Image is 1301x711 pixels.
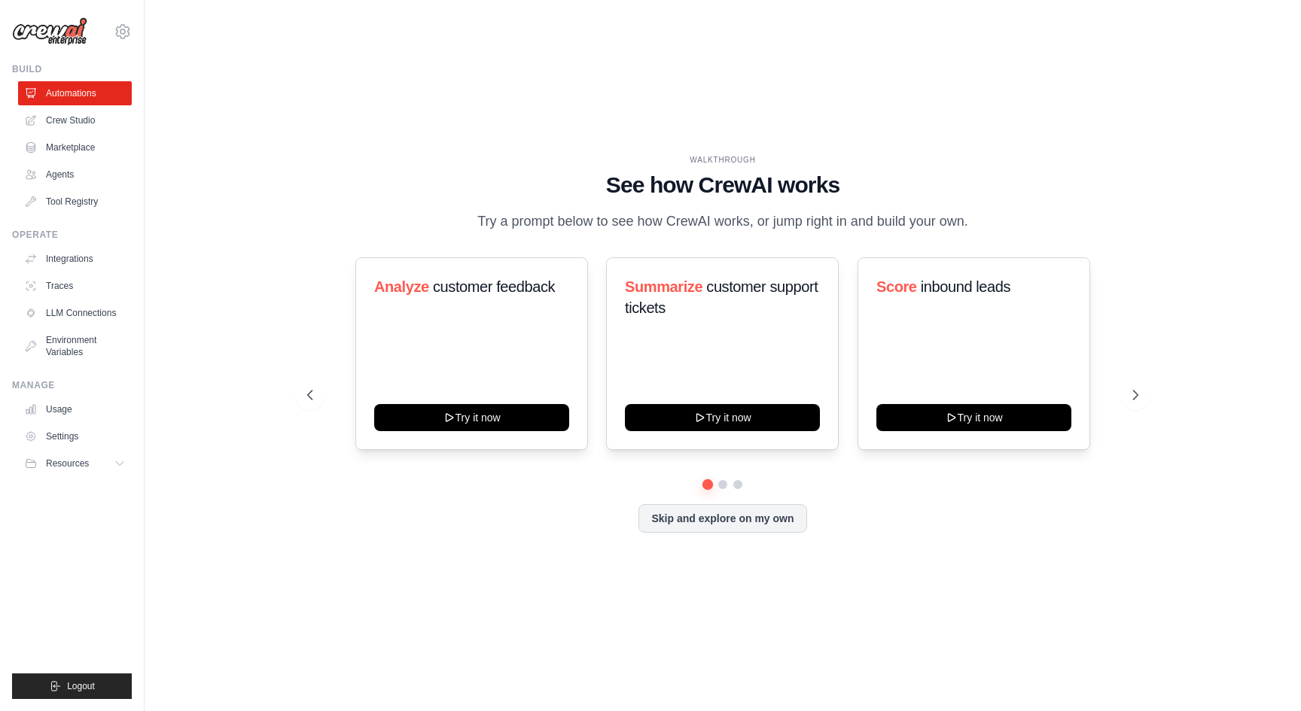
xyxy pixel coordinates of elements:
[18,274,132,298] a: Traces
[18,247,132,271] a: Integrations
[18,108,132,132] a: Crew Studio
[374,278,429,295] span: Analyze
[625,404,820,431] button: Try it now
[876,278,917,295] span: Score
[12,17,87,46] img: Logo
[470,211,976,232] p: Try a prompt below to see how CrewAI works, or jump right in and build your own.
[18,163,132,187] a: Agents
[12,673,132,699] button: Logout
[46,457,89,469] span: Resources
[433,278,555,295] span: customer feedback
[18,135,132,160] a: Marketplace
[1226,639,1301,711] iframe: Chat Widget
[307,172,1138,199] h1: See how CrewAI works
[18,190,132,214] a: Tool Registry
[625,278,702,295] span: Summarize
[625,278,818,316] span: customer support tickets
[374,404,569,431] button: Try it now
[18,424,132,448] a: Settings
[18,328,132,364] a: Environment Variables
[638,504,806,533] button: Skip and explore on my own
[876,404,1071,431] button: Try it now
[920,278,1010,295] span: inbound leads
[12,229,132,241] div: Operate
[18,301,132,325] a: LLM Connections
[18,81,132,105] a: Automations
[18,397,132,421] a: Usage
[12,379,132,391] div: Manage
[12,63,132,75] div: Build
[307,154,1138,166] div: WALKTHROUGH
[18,451,132,476] button: Resources
[67,680,95,692] span: Logout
